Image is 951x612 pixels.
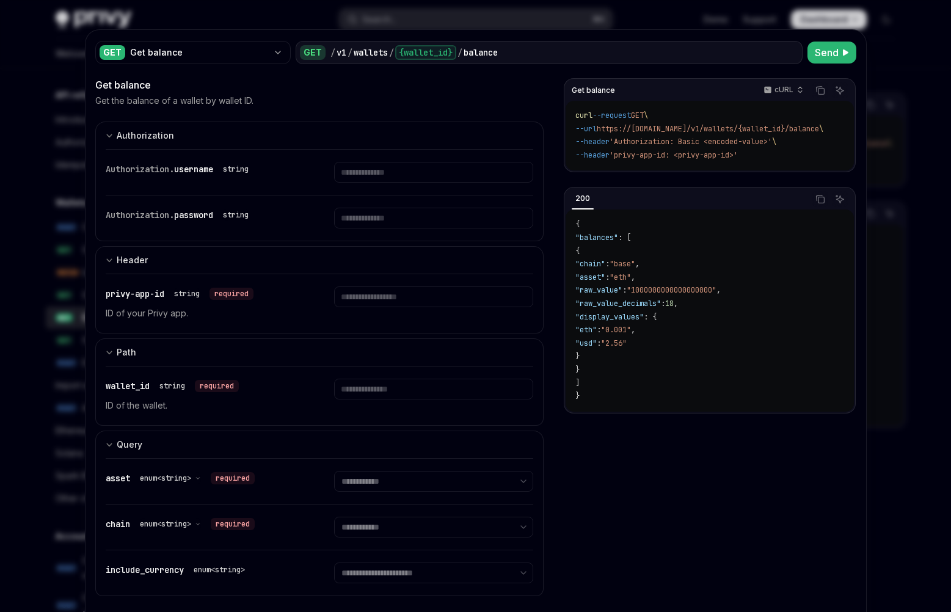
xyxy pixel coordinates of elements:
span: , [631,272,635,282]
button: Expand input section [95,338,544,366]
span: } [575,365,580,374]
span: Get balance [572,86,615,95]
div: wallets [354,46,388,59]
div: wallet_id [106,379,239,393]
span: : [605,259,610,269]
span: "balances" [575,233,618,242]
button: Ask AI [832,82,848,98]
span: 18 [665,299,674,308]
span: Send [815,45,839,60]
span: { [575,219,580,229]
span: enum<string> [140,519,191,529]
span: "eth" [610,272,631,282]
span: \ [644,111,648,120]
span: : [ [618,233,631,242]
p: ID of your Privy app. [106,306,305,321]
span: , [631,325,635,335]
select: Select asset [334,471,533,492]
button: Expand input section [95,246,544,274]
span: 'privy-app-id: <privy-app-id>' [610,150,738,160]
button: Copy the contents from the code block [812,191,828,207]
span: : [622,285,627,295]
span: , [674,299,678,308]
div: required [195,380,239,392]
span: Authorization. [106,209,174,220]
span: , [635,259,639,269]
span: "1000000000000000000" [627,285,716,295]
span: "raw_value" [575,285,622,295]
span: Authorization. [106,164,174,175]
div: chain [106,517,255,531]
span: GET [631,111,644,120]
button: Copy the contents from the code block [812,82,828,98]
div: / [457,46,462,59]
div: {wallet_id} [395,45,456,60]
span: ] [575,378,580,388]
span: --header [575,150,610,160]
div: include_currency [106,563,250,577]
div: required [211,472,255,484]
span: , [716,285,721,295]
input: Enter privy-app-id [334,286,533,307]
span: "eth" [575,325,597,335]
input: Enter username [334,162,533,183]
span: asset [106,473,130,484]
div: / [348,46,352,59]
span: username [174,164,213,175]
div: / [330,46,335,59]
span: : [597,325,601,335]
p: ID of the wallet. [106,398,305,413]
button: Send [807,42,856,64]
span: "asset" [575,272,605,282]
div: privy-app-id [106,286,253,301]
span: : [597,338,601,348]
div: balance [464,46,498,59]
p: cURL [774,85,793,95]
div: v1 [337,46,346,59]
span: enum<string> [140,473,191,483]
div: / [389,46,394,59]
span: } [575,391,580,401]
span: "base" [610,259,635,269]
span: chain [106,519,130,530]
button: Ask AI [832,191,848,207]
span: : { [644,312,657,322]
div: required [211,518,255,530]
button: cURL [757,80,809,101]
button: enum<string> [140,472,201,484]
div: GET [300,45,326,60]
span: { [575,246,580,256]
div: GET [100,45,125,60]
div: 200 [572,191,594,206]
span: "2.56" [601,338,627,348]
div: Path [117,345,136,360]
div: Authorization.username [106,162,253,177]
input: Enter wallet_id [334,379,533,399]
div: Header [117,253,148,268]
input: Enter password [334,208,533,228]
div: required [210,288,253,300]
select: Select include_currency [334,563,533,583]
span: "display_values" [575,312,644,322]
span: 'Authorization: Basic <encoded-value>' [610,137,772,147]
span: password [174,209,213,220]
span: } [575,351,580,361]
span: : [661,299,665,308]
select: Select chain [334,517,533,537]
span: \ [772,137,776,147]
span: --url [575,124,597,134]
span: --header [575,137,610,147]
div: Get balance [95,78,544,92]
button: Expand input section [95,431,544,458]
span: privy-app-id [106,288,164,299]
span: wallet_id [106,381,150,392]
span: \ [819,124,823,134]
span: "chain" [575,259,605,269]
div: asset [106,471,255,486]
span: --request [592,111,631,120]
p: Get the balance of a wallet by wallet ID. [95,95,253,107]
span: include_currency [106,564,184,575]
div: Get balance [130,46,268,59]
span: curl [575,111,592,120]
span: https://[DOMAIN_NAME]/v1/wallets/{wallet_id}/balance [597,124,819,134]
